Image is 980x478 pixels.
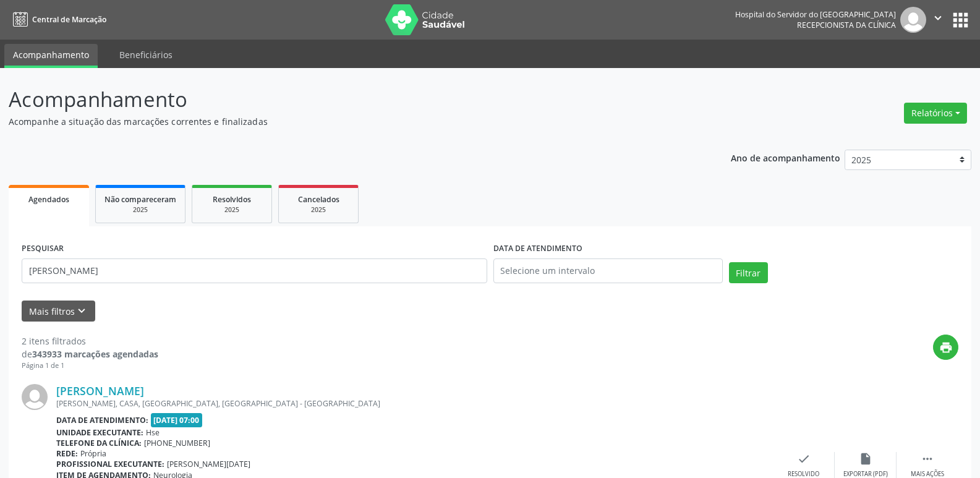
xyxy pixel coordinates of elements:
span: [PHONE_NUMBER] [144,438,210,448]
input: Selecione um intervalo [493,258,723,283]
b: Profissional executante: [56,459,164,469]
button: Filtrar [729,262,768,283]
button: print [933,335,958,360]
p: Acompanhamento [9,84,683,115]
a: Beneficiários [111,44,181,66]
a: Central de Marcação [9,9,106,30]
div: 2 itens filtrados [22,335,158,348]
div: 2025 [288,205,349,215]
span: Hse [146,427,160,438]
b: Data de atendimento: [56,415,148,425]
div: 2025 [201,205,263,215]
span: [DATE] 07:00 [151,413,203,427]
a: Acompanhamento [4,44,98,68]
strong: 343933 marcações agendadas [32,348,158,360]
div: de [22,348,158,361]
i:  [921,452,934,466]
i:  [931,11,945,25]
i: check [797,452,811,466]
button: apps [950,9,971,31]
a: [PERSON_NAME] [56,384,144,398]
div: Página 1 de 1 [22,361,158,371]
div: 2025 [104,205,176,215]
span: Agendados [28,194,69,205]
label: DATA DE ATENDIMENTO [493,239,582,258]
span: Recepcionista da clínica [797,20,896,30]
span: [PERSON_NAME][DATE] [167,459,250,469]
span: Central de Marcação [32,14,106,25]
button: Mais filtroskeyboard_arrow_down [22,301,95,322]
i: print [939,341,953,354]
p: Acompanhe a situação das marcações correntes e finalizadas [9,115,683,128]
div: Hospital do Servidor do [GEOGRAPHIC_DATA] [735,9,896,20]
div: [PERSON_NAME], CASA, [GEOGRAPHIC_DATA], [GEOGRAPHIC_DATA] - [GEOGRAPHIC_DATA] [56,398,773,409]
span: Não compareceram [104,194,176,205]
button: Relatórios [904,103,967,124]
input: Nome, código do beneficiário ou CPF [22,258,487,283]
b: Unidade executante: [56,427,143,438]
b: Rede: [56,448,78,459]
span: Resolvidos [213,194,251,205]
img: img [900,7,926,33]
button:  [926,7,950,33]
label: PESQUISAR [22,239,64,258]
i: keyboard_arrow_down [75,304,88,318]
span: Própria [80,448,106,459]
span: Cancelados [298,194,339,205]
img: img [22,384,48,410]
i: insert_drive_file [859,452,872,466]
p: Ano de acompanhamento [731,150,840,165]
b: Telefone da clínica: [56,438,142,448]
